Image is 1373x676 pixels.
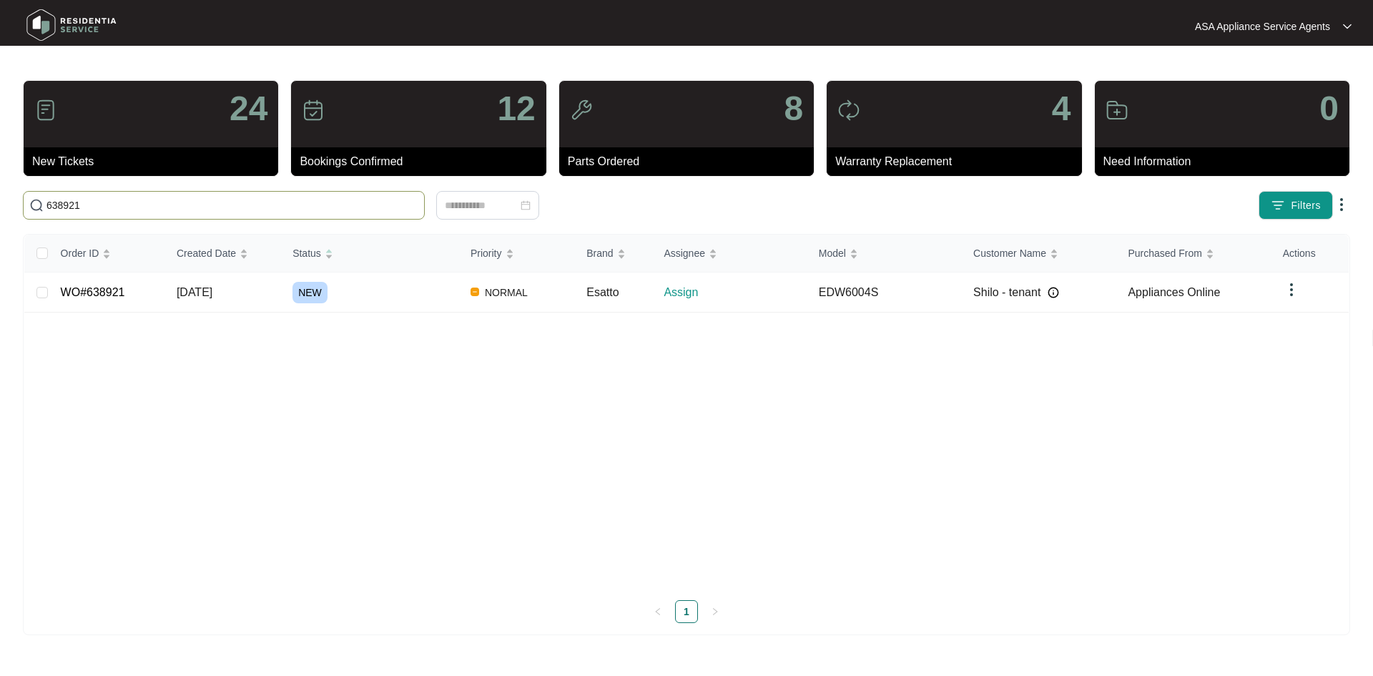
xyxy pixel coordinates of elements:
[1195,19,1330,34] p: ASA Appliance Service Agents
[29,198,44,212] img: search-icon
[837,99,860,122] img: icon
[1271,235,1349,273] th: Actions
[1128,286,1220,298] span: Appliances Online
[1052,92,1071,126] p: 4
[230,92,267,126] p: 24
[675,600,698,623] li: 1
[570,99,593,122] img: icon
[711,607,719,616] span: right
[807,273,962,313] td: EDW6004S
[497,92,535,126] p: 12
[459,235,575,273] th: Priority
[704,600,727,623] button: right
[32,153,278,170] p: New Tickets
[34,99,57,122] img: icon
[664,284,807,301] p: Assign
[1343,23,1352,30] img: dropdown arrow
[165,235,281,273] th: Created Date
[819,245,846,261] span: Model
[575,235,652,273] th: Brand
[1128,245,1201,261] span: Purchased From
[471,288,479,296] img: Vercel Logo
[568,153,814,170] p: Parts Ordered
[586,245,613,261] span: Brand
[1103,153,1349,170] p: Need Information
[1106,99,1128,122] img: icon
[46,197,418,213] input: Search by Order Id, Assignee Name, Customer Name, Brand and Model
[586,286,619,298] span: Esatto
[292,282,328,303] span: NEW
[652,235,807,273] th: Assignee
[1319,92,1339,126] p: 0
[49,235,165,273] th: Order ID
[471,245,502,261] span: Priority
[300,153,546,170] p: Bookings Confirmed
[962,235,1116,273] th: Customer Name
[664,245,705,261] span: Assignee
[835,153,1081,170] p: Warranty Replacement
[479,284,533,301] span: NORMAL
[807,235,962,273] th: Model
[704,600,727,623] li: Next Page
[784,92,803,126] p: 8
[973,245,1046,261] span: Customer Name
[61,286,125,298] a: WO#638921
[292,245,321,261] span: Status
[1116,235,1271,273] th: Purchased From
[1283,281,1300,298] img: dropdown arrow
[302,99,325,122] img: icon
[61,245,99,261] span: Order ID
[21,4,122,46] img: residentia service logo
[646,600,669,623] button: left
[654,607,662,616] span: left
[1291,198,1321,213] span: Filters
[1048,287,1059,298] img: Info icon
[1271,198,1285,212] img: filter icon
[177,245,236,261] span: Created Date
[177,286,212,298] span: [DATE]
[646,600,669,623] li: Previous Page
[1259,191,1333,220] button: filter iconFilters
[973,284,1040,301] span: Shilo - tenant
[1333,196,1350,213] img: dropdown arrow
[676,601,697,622] a: 1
